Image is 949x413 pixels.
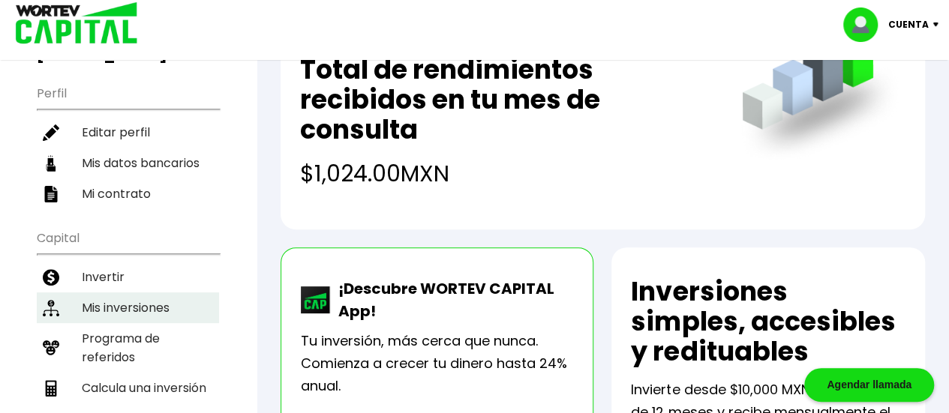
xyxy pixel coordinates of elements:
img: datos-icon.10cf9172.svg [43,155,59,172]
img: profile-image [843,7,888,42]
a: Editar perfil [37,117,219,148]
img: contrato-icon.f2db500c.svg [43,186,59,202]
p: ¡Descubre WORTEV CAPITAL App! [331,277,574,322]
img: editar-icon.952d3147.svg [43,124,59,141]
img: invertir-icon.b3b967d7.svg [43,269,59,286]
img: wortev-capital-app-icon [301,286,331,313]
a: Invertir [37,262,219,292]
img: recomiendanos-icon.9b8e9327.svg [43,340,59,356]
p: Cuenta [888,13,929,36]
a: Mi contrato [37,178,219,209]
div: Agendar llamada [804,368,934,402]
h2: Total de rendimientos recibidos en tu mes de consulta [300,55,712,145]
a: Mis inversiones [37,292,219,323]
img: icon-down [929,22,949,27]
a: Programa de referidos [37,323,219,373]
h3: Buen día, [37,27,219,64]
img: inversiones-icon.6695dc30.svg [43,300,59,316]
ul: Perfil [37,76,219,209]
a: Mis datos bancarios [37,148,219,178]
h4: $1,024.00 MXN [300,157,712,190]
p: Tu inversión, más cerca que nunca. Comienza a crecer tu dinero hasta 24% anual. [301,330,574,397]
a: Calcula una inversión [37,373,219,403]
h2: Inversiones simples, accesibles y redituables [631,277,905,367]
img: calculadora-icon.17d418c4.svg [43,380,59,397]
